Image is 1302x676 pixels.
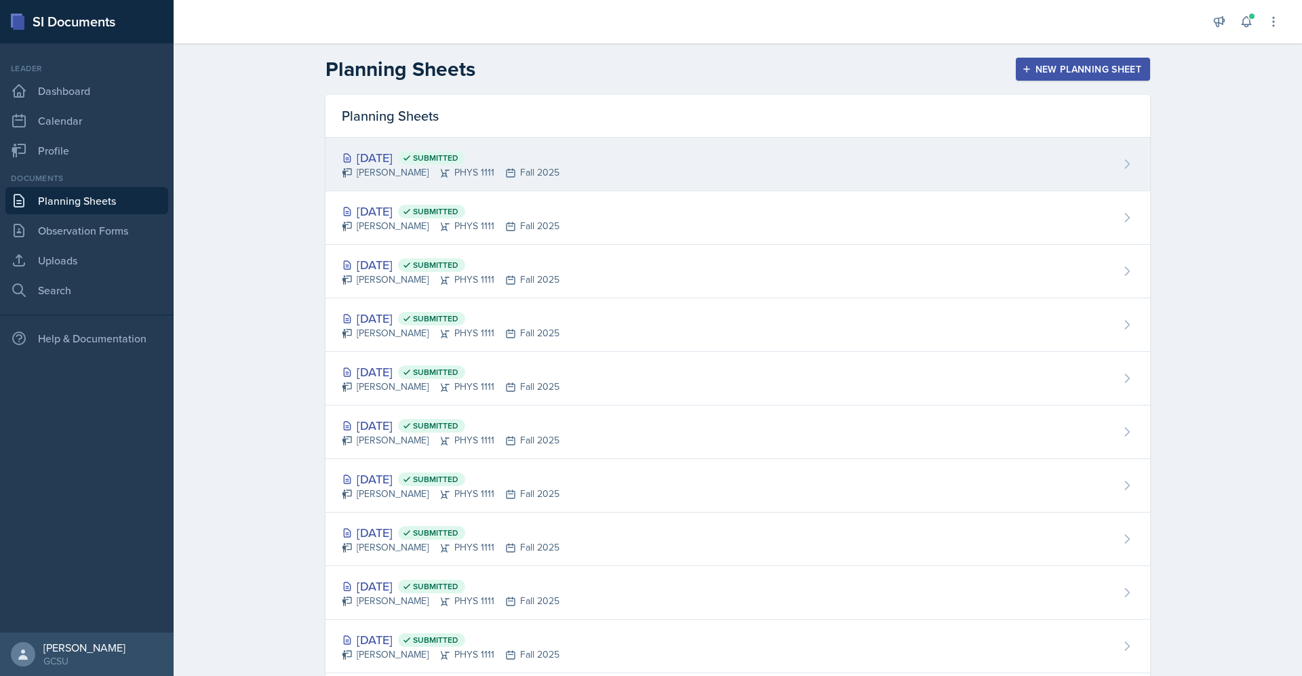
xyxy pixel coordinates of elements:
span: Submitted [413,260,458,271]
div: [DATE] [342,631,559,649]
a: [DATE] Submitted [PERSON_NAME]PHYS 1111Fall 2025 [325,513,1150,566]
span: Submitted [413,635,458,645]
div: GCSU [43,654,125,668]
a: Search [5,277,168,304]
div: [PERSON_NAME] PHYS 1111 Fall 2025 [342,326,559,340]
span: Submitted [413,420,458,431]
div: [PERSON_NAME] PHYS 1111 Fall 2025 [342,433,559,448]
div: [PERSON_NAME] PHYS 1111 Fall 2025 [342,273,559,287]
a: [DATE] Submitted [PERSON_NAME]PHYS 1111Fall 2025 [325,405,1150,459]
div: [PERSON_NAME] PHYS 1111 Fall 2025 [342,380,559,394]
div: [DATE] [342,577,559,595]
div: Help & Documentation [5,325,168,352]
a: [DATE] Submitted [PERSON_NAME]PHYS 1111Fall 2025 [325,566,1150,620]
span: Submitted [413,528,458,538]
a: Profile [5,137,168,164]
button: New Planning Sheet [1016,58,1150,81]
a: [DATE] Submitted [PERSON_NAME]PHYS 1111Fall 2025 [325,138,1150,191]
a: [DATE] Submitted [PERSON_NAME]PHYS 1111Fall 2025 [325,352,1150,405]
div: Leader [5,62,168,75]
a: [DATE] Submitted [PERSON_NAME]PHYS 1111Fall 2025 [325,298,1150,352]
div: [PERSON_NAME] PHYS 1111 Fall 2025 [342,165,559,180]
div: Planning Sheets [325,95,1150,138]
div: [PERSON_NAME] [43,641,125,654]
a: Dashboard [5,77,168,104]
div: [DATE] [342,309,559,327]
div: [DATE] [342,470,559,488]
span: Submitted [413,581,458,592]
a: Planning Sheets [5,187,168,214]
h2: Planning Sheets [325,57,475,81]
span: Submitted [413,313,458,324]
span: Submitted [413,474,458,485]
div: [DATE] [342,523,559,542]
div: [DATE] [342,363,559,381]
span: Submitted [413,153,458,163]
div: [DATE] [342,202,559,220]
div: [PERSON_NAME] PHYS 1111 Fall 2025 [342,487,559,501]
div: New Planning Sheet [1025,64,1141,75]
span: Submitted [413,206,458,217]
span: Submitted [413,367,458,378]
div: [PERSON_NAME] PHYS 1111 Fall 2025 [342,540,559,555]
div: [DATE] [342,256,559,274]
a: [DATE] Submitted [PERSON_NAME]PHYS 1111Fall 2025 [325,459,1150,513]
div: [DATE] [342,148,559,167]
a: [DATE] Submitted [PERSON_NAME]PHYS 1111Fall 2025 [325,245,1150,298]
div: [PERSON_NAME] PHYS 1111 Fall 2025 [342,594,559,608]
a: Calendar [5,107,168,134]
a: Observation Forms [5,217,168,244]
div: [PERSON_NAME] PHYS 1111 Fall 2025 [342,648,559,662]
a: [DATE] Submitted [PERSON_NAME]PHYS 1111Fall 2025 [325,191,1150,245]
div: [DATE] [342,416,559,435]
div: [PERSON_NAME] PHYS 1111 Fall 2025 [342,219,559,233]
div: Documents [5,172,168,184]
a: Uploads [5,247,168,274]
a: [DATE] Submitted [PERSON_NAME]PHYS 1111Fall 2025 [325,620,1150,673]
